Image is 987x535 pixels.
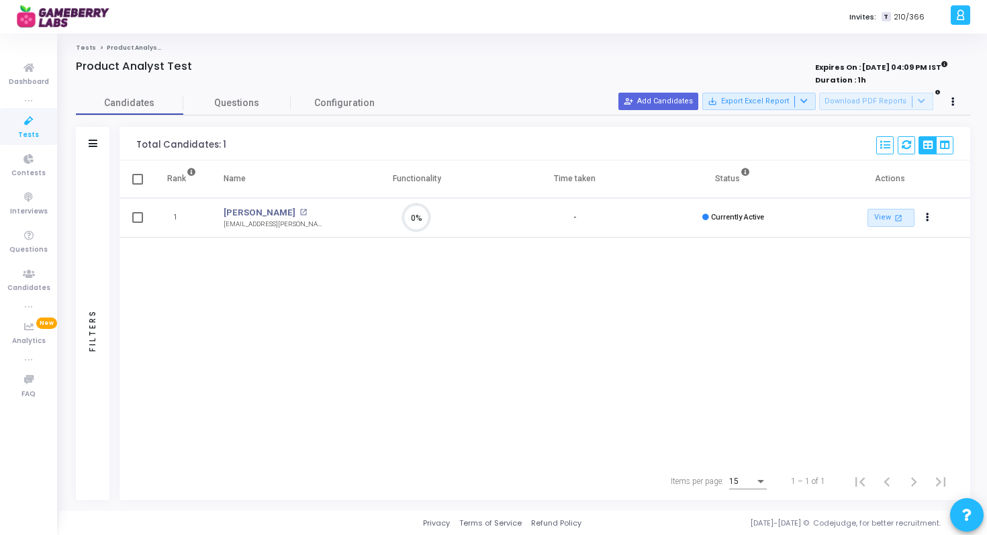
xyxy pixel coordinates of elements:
span: FAQ [21,389,36,400]
span: Candidates [76,96,183,110]
mat-icon: open_in_new [299,209,307,216]
div: 1 – 1 of 1 [791,475,825,487]
mat-icon: save_alt [708,97,717,106]
a: Terms of Service [459,518,522,529]
div: Filters [87,256,99,404]
label: Invites: [849,11,876,23]
span: Currently Active [711,213,764,222]
div: Items per page: [671,475,724,487]
th: Actions [812,160,970,198]
th: Status [654,160,812,198]
a: Refund Policy [531,518,581,529]
span: Tests [18,130,39,141]
td: 1 [153,198,210,238]
span: Configuration [314,96,375,110]
a: Tests [76,44,96,52]
span: Contests [11,168,46,179]
span: Questions [9,244,48,256]
th: Rank [153,160,210,198]
div: View Options [919,136,953,154]
mat-icon: open_in_new [893,212,904,224]
a: [PERSON_NAME] [224,206,295,220]
a: View [867,209,914,227]
nav: breadcrumb [76,44,970,52]
span: New [36,318,57,329]
a: Privacy [423,518,450,529]
button: Export Excel Report [702,93,816,110]
span: Interviews [10,206,48,217]
button: Add Candidates [618,93,698,110]
div: Name [224,171,246,186]
mat-select: Items per page: [729,477,767,487]
button: Actions [919,209,937,228]
span: 210/366 [894,11,925,23]
button: First page [847,468,874,495]
span: Analytics [12,336,46,347]
div: Time taken [554,171,596,186]
button: Previous page [874,468,900,495]
div: [DATE]-[DATE] © Codejudge, for better recruitment. [581,518,970,529]
strong: Duration : 1h [815,75,866,85]
span: Product Analyst Test [107,44,177,52]
div: [EMAIL_ADDRESS][PERSON_NAME][DOMAIN_NAME] [224,220,324,230]
button: Next page [900,468,927,495]
div: - [573,212,576,224]
button: Download PDF Reports [819,93,933,110]
mat-icon: person_add_alt [624,97,633,106]
span: Dashboard [9,77,49,88]
th: Functionality [338,160,496,198]
div: Total Candidates: 1 [136,140,226,150]
strong: Expires On : [DATE] 04:09 PM IST [815,58,948,73]
span: Questions [183,96,291,110]
button: Last page [927,468,954,495]
span: Candidates [7,283,50,294]
span: T [882,12,890,22]
span: 15 [729,477,739,486]
h4: Product Analyst Test [76,60,192,73]
img: logo [17,3,117,30]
